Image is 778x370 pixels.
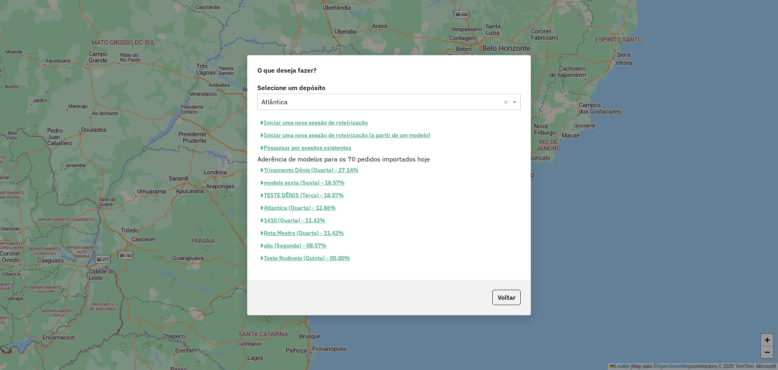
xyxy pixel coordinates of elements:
button: Iniciar uma nova sessão de roteirização [257,116,372,129]
button: Iniciar uma nova sessão de roteirização (a partir de um modelo) [257,129,434,142]
button: abc (Segunda) - 08,57% [257,239,330,252]
button: Trinamento Dênis (Quarta) - 27,14% [257,164,362,176]
button: Atlantica (Quarta) - 12,86% [257,202,339,214]
button: Voltar [492,290,521,305]
div: Aderência de modelos para os 70 pedidos importados hoje [252,154,526,164]
button: modelo sexta (Sexta) - 18,57% [257,176,348,189]
span: O que deseja fazer? [257,65,316,75]
button: 1410 (Quarta) - 11,43% [257,214,329,227]
button: Pesquisar por sessões existentes [257,142,355,154]
span: Clear all [504,97,511,107]
button: TESTE DÊNIS (Terça) - 18,57% [257,189,347,202]
label: Selecione um depósito [257,83,521,92]
button: Teste Rodinele (Quinta) - 00,00% [257,252,353,265]
button: Rota Mestre (Quarta) - 11,43% [257,227,347,239]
